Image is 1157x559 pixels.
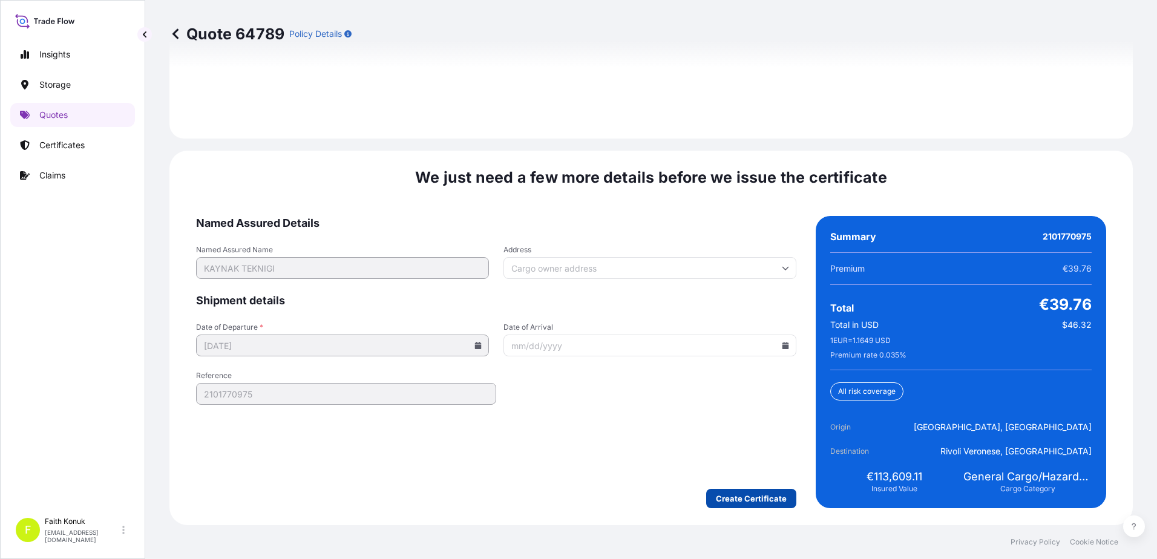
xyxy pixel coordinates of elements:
a: Claims [10,163,135,188]
span: We just need a few more details before we issue the certificate [415,168,887,187]
span: €39.76 [1063,263,1092,275]
p: Insights [39,48,70,60]
p: Faith Konuk [45,517,120,526]
a: Certificates [10,133,135,157]
p: [EMAIL_ADDRESS][DOMAIN_NAME] [45,529,120,543]
input: mm/dd/yyyy [503,335,796,356]
input: Your internal reference [196,383,496,405]
a: Privacy Policy [1011,537,1060,547]
span: Named Assured Details [196,216,796,230]
button: Create Certificate [706,489,796,508]
span: Cargo Category [1000,484,1055,494]
span: General Cargo/Hazardous Material [963,469,1092,484]
span: Rivoli Veronese, [GEOGRAPHIC_DATA] [940,445,1092,457]
span: Date of Arrival [503,322,796,332]
span: Origin [830,421,898,433]
span: [GEOGRAPHIC_DATA], [GEOGRAPHIC_DATA] [914,421,1092,433]
span: Address [503,245,796,255]
span: Summary [830,230,876,243]
span: Premium rate 0.035 % [830,350,906,360]
span: €39.76 [1039,295,1092,314]
p: Create Certificate [716,492,787,505]
span: Reference [196,371,496,381]
p: Claims [39,169,65,181]
span: Total [830,302,854,314]
span: Named Assured Name [196,245,489,255]
span: Shipment details [196,293,796,308]
span: €113,609.11 [867,469,922,484]
a: Insights [10,42,135,67]
div: All risk coverage [830,382,903,400]
span: Total in USD [830,319,879,331]
a: Cookie Notice [1070,537,1118,547]
span: Date of Departure [196,322,489,332]
span: Destination [830,445,898,457]
span: 2101770975 [1043,230,1092,243]
a: Storage [10,73,135,97]
input: Cargo owner address [503,257,796,279]
span: $46.32 [1062,319,1092,331]
p: Certificates [39,139,85,151]
span: Insured Value [871,484,917,494]
p: Quote 64789 [169,24,284,44]
a: Quotes [10,103,135,127]
span: F [25,524,31,536]
span: Premium [830,263,865,275]
p: Quotes [39,109,68,121]
p: Policy Details [289,28,342,40]
p: Storage [39,79,71,91]
input: mm/dd/yyyy [196,335,489,356]
span: 1 EUR = 1.1649 USD [830,336,891,345]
